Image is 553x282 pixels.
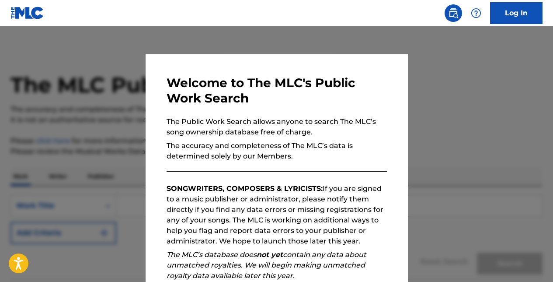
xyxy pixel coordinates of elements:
p: If you are signed to a music publisher or administrator, please notify them directly if you find ... [167,183,387,247]
a: Log In [490,2,543,24]
p: The Public Work Search allows anyone to search The MLC’s song ownership database free of charge. [167,116,387,137]
img: MLC Logo [10,7,44,19]
img: help [471,8,481,18]
p: The accuracy and completeness of The MLC’s data is determined solely by our Members. [167,141,387,162]
img: search [448,8,459,18]
a: Public Search [445,4,462,22]
em: The MLC’s database does contain any data about unmatched royalties. We will begin making unmatche... [167,250,366,280]
strong: not yet [257,250,283,259]
div: Help [467,4,485,22]
iframe: Chat Widget [509,240,553,282]
strong: SONGWRITERS, COMPOSERS & LYRICISTS: [167,184,323,193]
h3: Welcome to The MLC's Public Work Search [167,75,387,106]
